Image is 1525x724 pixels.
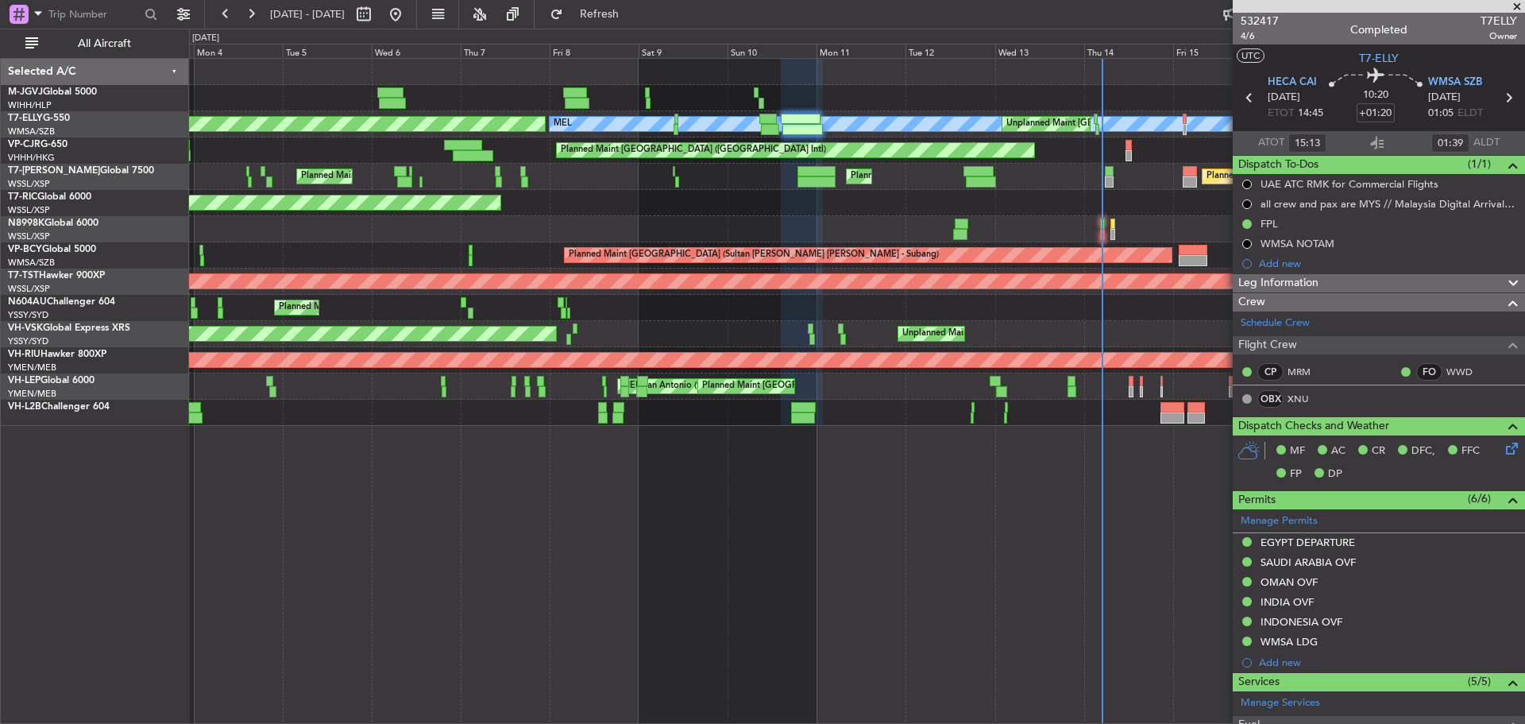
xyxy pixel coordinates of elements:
div: WMSA NOTAM [1261,237,1334,250]
div: Add new [1259,257,1517,270]
span: (5/5) [1468,673,1491,690]
a: YMEN/MEB [8,362,56,374]
div: MEL [554,112,572,136]
span: Crew [1238,293,1265,312]
span: FFC [1461,443,1480,459]
span: Refresh [566,9,633,20]
div: Tue 12 [905,44,994,58]
span: T7ELLY [1481,13,1517,29]
div: INDIA OVF [1261,595,1314,609]
div: UAE ATC RMK for Commercial Flights [1261,177,1438,191]
a: T7-RICGlobal 6000 [8,192,91,202]
span: ATOT [1258,135,1284,151]
input: --:-- [1288,134,1326,153]
div: Planned Maint Dubai (Al Maktoum Intl) [301,165,457,188]
div: Planned Maint [GEOGRAPHIC_DATA] ([GEOGRAPHIC_DATA] Intl) [561,138,826,162]
div: Thu 7 [461,44,550,58]
a: T7-TSTHawker 900XP [8,271,105,281]
a: Schedule Crew [1241,316,1310,331]
div: [DATE] [192,32,219,45]
span: DP [1328,467,1342,482]
button: UTC [1237,48,1264,63]
span: ELDT [1457,106,1483,122]
a: VH-VSKGlobal Express XRS [8,323,130,333]
span: MF [1290,443,1305,459]
a: VH-LEPGlobal 6000 [8,376,95,385]
span: (1/1) [1468,156,1491,172]
span: Owner [1481,29,1517,43]
a: VP-CJRG-650 [8,140,68,149]
a: YSSY/SYD [8,309,48,321]
div: Thu 14 [1084,44,1173,58]
div: WMSA LDG [1261,635,1318,649]
a: YSSY/SYD [8,335,48,347]
div: Fri 15 [1173,44,1262,58]
a: WIHH/HLP [8,99,52,111]
div: Sat 9 [639,44,728,58]
a: WSSL/XSP [8,178,50,190]
a: Manage Permits [1241,513,1318,529]
button: Refresh [542,2,638,27]
div: EGYPT DEPARTURE [1261,536,1355,549]
div: Wed 13 [995,44,1084,58]
button: All Aircraft [17,31,172,56]
div: Planned Maint Sydney ([PERSON_NAME] Intl) [279,296,463,319]
span: 4/6 [1241,29,1279,43]
div: FO [1416,363,1442,381]
span: All Aircraft [41,38,168,49]
span: Services [1238,673,1280,691]
a: VHHH/HKG [8,152,55,164]
div: MEL San Antonio (San Antonio Intl) [622,374,763,398]
a: VH-L2BChallenger 604 [8,402,110,412]
a: T7-ELLYG-550 [8,114,70,123]
span: 10:20 [1363,87,1388,103]
a: WSSL/XSP [8,230,50,242]
div: Add new [1259,656,1517,669]
span: HECA CAI [1268,75,1317,91]
span: ETOT [1268,106,1294,122]
div: Planned Maint [GEOGRAPHIC_DATA] (Sultan [PERSON_NAME] [PERSON_NAME] - Subang) [569,243,939,267]
span: [DATE] [1268,90,1300,106]
span: [DATE] [1428,90,1461,106]
a: XNU [1288,392,1323,406]
div: OBX [1257,390,1284,408]
span: Permits [1238,491,1276,509]
span: VH-VSK [8,323,43,333]
span: (6/6) [1468,490,1491,507]
span: VH-L2B [8,402,41,412]
div: Fri 8 [550,44,639,58]
a: VH-RIUHawker 800XP [8,350,106,359]
span: Flight Crew [1238,336,1297,354]
span: Dispatch Checks and Weather [1238,417,1389,436]
span: VH-RIU [8,350,41,359]
div: Unplanned Maint Sydney ([PERSON_NAME] Intl) [902,322,1098,346]
a: Manage Services [1241,695,1320,711]
a: WSSL/XSP [8,283,50,295]
div: Planned Maint [GEOGRAPHIC_DATA] ([GEOGRAPHIC_DATA] International) [702,374,1006,398]
span: VH-LEP [8,376,41,385]
div: Tue 5 [283,44,372,58]
span: 14:45 [1298,106,1323,122]
div: Unplanned Maint [GEOGRAPHIC_DATA] (Sultan [PERSON_NAME] [PERSON_NAME] - Subang) [1006,112,1388,136]
a: N8998KGlobal 6000 [8,219,98,228]
span: CR [1372,443,1385,459]
span: M-JGVJ [8,87,43,97]
a: WSSL/XSP [8,204,50,216]
div: Planned Maint [GEOGRAPHIC_DATA] ([GEOGRAPHIC_DATA]) [851,165,1101,188]
span: WMSA SZB [1428,75,1482,91]
span: T7-ELLY [8,114,43,123]
a: VP-BCYGlobal 5000 [8,245,96,254]
div: Planned Maint [GEOGRAPHIC_DATA] (Seletar) [1206,165,1393,188]
a: WMSA/SZB [8,126,55,137]
span: VP-CJR [8,140,41,149]
span: T7-ELLY [1359,50,1399,67]
div: CP [1257,363,1284,381]
span: T7-[PERSON_NAME] [8,166,100,176]
span: 532417 [1241,13,1279,29]
div: Mon 11 [817,44,905,58]
a: T7-[PERSON_NAME]Global 7500 [8,166,154,176]
div: Wed 6 [372,44,461,58]
a: N604AUChallenger 604 [8,297,115,307]
span: VP-BCY [8,245,42,254]
span: N8998K [8,219,44,228]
